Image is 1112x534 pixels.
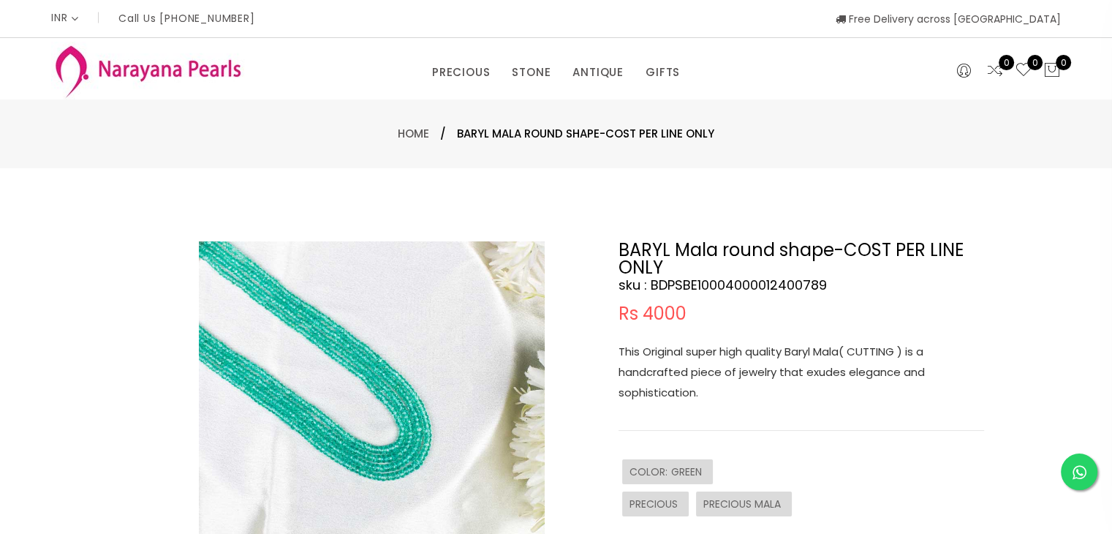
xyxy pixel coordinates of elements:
[398,126,429,141] a: Home
[118,13,255,23] p: Call Us [PHONE_NUMBER]
[986,61,1004,80] a: 0
[619,241,984,277] h2: BARYL Mala round shape-COST PER LINE ONLY
[440,125,446,143] span: /
[836,12,1061,26] span: Free Delivery across [GEOGRAPHIC_DATA]
[1027,55,1043,70] span: 0
[457,125,714,143] span: BARYL Mala round shape-COST PER LINE ONLY
[619,277,984,294] h4: sku : BDPSBE10004000012400789
[512,61,551,83] a: STONE
[629,497,681,511] span: PRECIOUS
[1056,55,1071,70] span: 0
[703,497,784,511] span: PRECIOUS MALA
[1015,61,1032,80] a: 0
[572,61,624,83] a: ANTIQUE
[646,61,680,83] a: GIFTS
[671,465,706,479] span: GREEN
[999,55,1014,70] span: 0
[1043,61,1061,80] button: 0
[619,305,687,323] span: Rs 4000
[432,61,490,83] a: PRECIOUS
[629,465,671,479] span: COLOR :
[619,342,984,403] p: This Original super high quality Baryl Mala( CUTTING ) is a handcrafted piece of jewelry that exu...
